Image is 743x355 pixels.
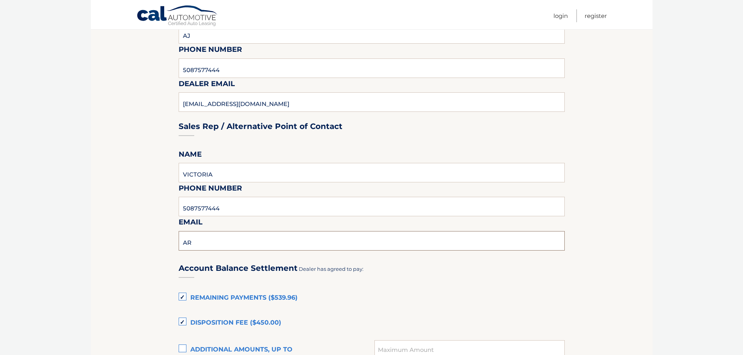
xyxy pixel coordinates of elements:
[179,78,235,92] label: Dealer Email
[553,9,568,22] a: Login
[179,290,565,306] label: Remaining Payments ($539.96)
[179,216,202,231] label: Email
[179,122,342,131] h3: Sales Rep / Alternative Point of Contact
[137,5,218,28] a: Cal Automotive
[179,148,202,163] label: Name
[585,9,607,22] a: Register
[299,266,364,272] span: Dealer has agreed to pay:
[179,263,298,273] h3: Account Balance Settlement
[179,44,242,58] label: Phone Number
[179,315,565,331] label: Disposition Fee ($450.00)
[179,182,242,197] label: Phone Number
